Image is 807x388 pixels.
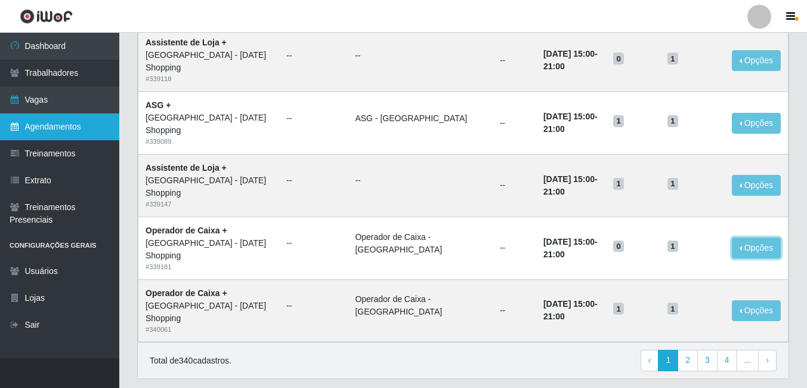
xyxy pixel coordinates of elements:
[286,112,341,125] ul: --
[146,74,272,84] div: # 339118
[146,137,272,147] div: # 339089
[543,174,598,196] strong: -
[493,217,536,279] td: --
[543,299,595,309] time: [DATE] 15:00
[146,262,272,272] div: # 339181
[732,300,781,321] button: Opções
[355,293,486,318] li: Operador de Caixa - [GEOGRAPHIC_DATA]
[613,241,624,252] span: 0
[146,288,227,298] strong: Operador de Caixa +
[543,49,598,71] strong: -
[286,50,341,62] ul: --
[543,174,595,184] time: [DATE] 15:00
[20,9,73,24] img: CoreUI Logo
[493,92,536,155] td: --
[678,350,698,371] a: 2
[766,355,769,365] span: ›
[146,226,227,235] strong: Operador de Caixa +
[717,350,737,371] a: 4
[543,187,565,196] time: 21:00
[355,112,486,125] li: ASG - [GEOGRAPHIC_DATA]
[146,112,272,137] div: [GEOGRAPHIC_DATA] - [DATE] Shopping
[493,29,536,92] td: --
[732,50,781,71] button: Opções
[667,241,678,252] span: 1
[697,350,718,371] a: 3
[667,115,678,127] span: 1
[613,115,624,127] span: 1
[543,112,595,121] time: [DATE] 15:00
[286,300,341,312] ul: --
[613,53,624,64] span: 0
[355,174,486,187] ul: --
[732,238,781,258] button: Opções
[543,250,565,259] time: 21:00
[146,300,272,325] div: [GEOGRAPHIC_DATA] - [DATE] Shopping
[543,112,598,134] strong: -
[146,174,272,199] div: [GEOGRAPHIC_DATA] - [DATE] Shopping
[543,237,595,247] time: [DATE] 15:00
[286,174,341,187] ul: --
[667,178,678,190] span: 1
[641,350,777,371] nav: pagination
[543,49,595,58] time: [DATE] 15:00
[146,325,272,335] div: # 340061
[543,124,565,134] time: 21:00
[543,299,598,321] strong: -
[146,38,227,47] strong: Assistente de Loja +
[146,49,272,74] div: [GEOGRAPHIC_DATA] - [DATE] Shopping
[355,50,486,62] ul: --
[355,231,486,256] li: Operador de Caixa - [GEOGRAPHIC_DATA]
[667,53,678,64] span: 1
[493,279,536,342] td: --
[648,355,651,365] span: ‹
[641,350,659,371] a: Previous
[543,61,565,71] time: 21:00
[146,100,171,110] strong: ASG +
[150,355,231,367] p: Total de 340 cadastros.
[667,303,678,315] span: 1
[613,178,624,190] span: 1
[146,163,227,173] strong: Assistente de Loja +
[286,237,341,250] ul: --
[146,199,272,210] div: # 339147
[732,175,781,196] button: Opções
[737,350,759,371] a: ...
[613,303,624,315] span: 1
[732,113,781,134] button: Opções
[543,237,598,259] strong: -
[493,154,536,217] td: --
[758,350,777,371] a: Next
[543,312,565,321] time: 21:00
[146,237,272,262] div: [GEOGRAPHIC_DATA] - [DATE] Shopping
[658,350,678,371] a: 1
